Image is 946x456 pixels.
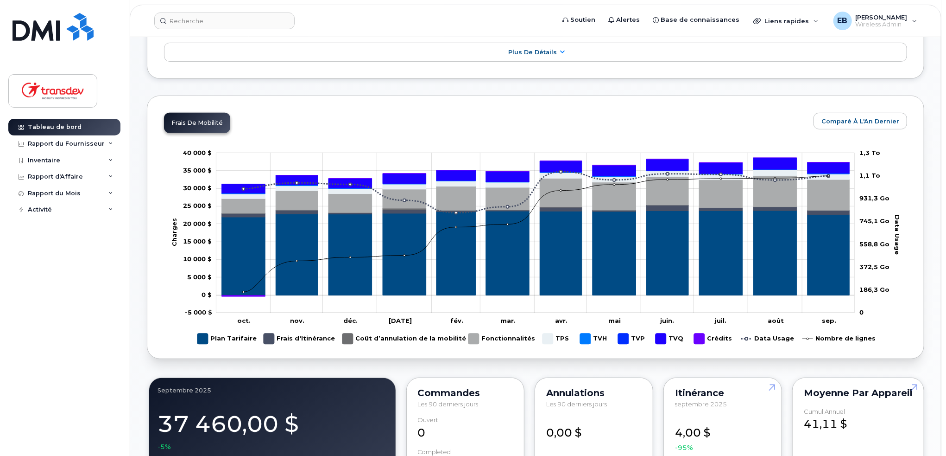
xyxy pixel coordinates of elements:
g: 0 $ [187,273,212,281]
span: Alertes [616,15,640,25]
tspan: 186,3 Go [859,286,889,293]
g: Légende [197,330,876,348]
g: TPS [221,170,849,199]
span: Liens rapides [764,17,809,25]
span: EB [838,15,848,26]
span: Les 90 derniers jours [418,400,479,408]
g: Frais d'Itinérance [221,205,849,217]
span: Soutien [570,15,595,25]
g: Fonctionnalités [468,330,535,348]
g: Plan Tarifaire [197,330,257,348]
div: 41,11 $ [804,408,913,432]
g: TPS [542,330,571,348]
tspan: 40 000 $ [183,148,212,156]
tspan: 745,1 Go [859,217,889,225]
g: TVQ [221,158,849,193]
g: Data Usage [741,330,794,348]
tspan: 372,5 Go [859,263,889,270]
g: 0 $ [183,220,212,227]
g: Coût d’annulation de la mobilité [342,330,466,348]
g: 0 $ [183,255,212,263]
span: Plus de détails [508,49,557,56]
g: Crédits [221,158,849,296]
span: Wireless Admin [856,21,908,28]
div: Moyenne par Appareil [804,389,913,397]
tspan: oct. [237,317,251,324]
div: 0,00 $ [546,417,642,441]
tspan: 15 000 $ [183,238,212,245]
a: Base de connaissances [646,11,746,29]
div: Commandes [418,389,513,397]
span: Base de connaissances [661,15,739,25]
span: -95% [675,443,693,452]
g: Nombre de lignes [802,330,876,348]
tspan: sep. [822,317,836,324]
tspan: mai [608,317,620,324]
input: Recherche [154,13,295,29]
tspan: -5 000 $ [185,308,212,316]
div: septembre 2025 [158,386,387,394]
a: Alertes [602,11,646,29]
tspan: déc. [343,317,358,324]
g: Crédits [694,330,732,348]
a: Soutien [556,11,602,29]
span: -5% [158,442,171,451]
g: 0 $ [185,308,212,316]
div: Liens rapides [747,12,825,30]
tspan: Data Usage [894,215,901,255]
div: 37 460,00 $ [158,405,387,452]
tspan: 558,8 Go [859,240,889,248]
g: TVH [580,330,609,348]
div: Cumul Annuel [804,408,845,415]
tspan: 20 000 $ [183,220,212,227]
tspan: 931,3 Go [859,194,889,202]
div: Ella Bernier [827,12,924,30]
tspan: juin. [660,317,674,324]
g: Frais d'Itinérance [264,330,335,348]
tspan: 35 000 $ [183,167,212,174]
g: TVH [221,169,849,194]
tspan: Charges [170,218,177,246]
span: septembre 2025 [675,400,727,408]
g: Plan Tarifaire [221,211,849,295]
div: completed [418,449,451,456]
tspan: 5 000 $ [187,273,212,281]
tspan: 0 $ [202,291,212,298]
span: [PERSON_NAME] [856,13,908,21]
tspan: juil. [714,317,726,324]
g: Fonctionnalités [221,175,849,213]
button: Comparé à l'An Dernier [814,113,907,129]
tspan: fév. [450,317,463,324]
div: 0 [418,417,513,441]
g: 0 $ [183,167,212,174]
div: Annulations [546,389,642,397]
tspan: 1,3 To [859,148,880,156]
span: Les 90 derniers jours [546,400,607,408]
tspan: 25 000 $ [183,202,212,209]
g: 0 $ [183,148,212,156]
tspan: mar. [500,317,516,324]
span: Comparé à l'An Dernier [821,117,899,126]
g: 0 $ [183,184,212,192]
tspan: 10 000 $ [183,255,212,263]
tspan: août [768,317,784,324]
g: 0 $ [183,238,212,245]
tspan: avr. [555,317,568,324]
tspan: nov. [290,317,304,324]
tspan: 30 000 $ [183,184,212,192]
tspan: [DATE] [389,317,412,324]
div: Itinérance [675,389,770,397]
g: TVQ [656,330,685,348]
div: 4,00 $ [675,417,770,452]
tspan: 0 [859,308,864,316]
g: 0 $ [183,202,212,209]
div: Ouvert [418,417,439,424]
g: TVP [618,330,646,348]
tspan: 1,1 To [859,172,880,179]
